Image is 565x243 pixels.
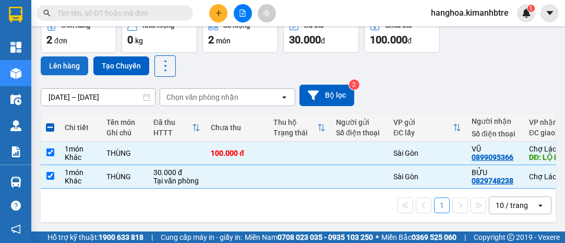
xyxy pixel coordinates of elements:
button: Khối lượng0kg [122,15,197,53]
div: Người nhận [472,117,519,125]
div: ĐC lấy [393,129,453,137]
span: 100.000 [370,33,407,46]
span: 0 [127,33,133,46]
button: file-add [234,4,252,22]
span: Miền Nam [245,232,373,243]
img: warehouse-icon [10,94,21,105]
div: Chi tiết [65,123,96,132]
div: Khác [65,177,96,185]
strong: 0708 023 035 - 0935 103 250 [278,233,373,241]
sup: 2 [349,79,359,90]
span: kg [135,37,143,45]
span: file-add [239,9,246,17]
th: Toggle SortBy [148,114,206,142]
div: Tên món [106,118,143,126]
img: solution-icon [10,146,21,157]
span: question-circle [11,201,21,211]
img: logo-vxr [9,7,22,22]
span: | [151,232,153,243]
img: warehouse-icon [10,177,21,188]
span: Miền Bắc [381,232,456,243]
span: 30.000 [289,33,321,46]
span: hanghoa.kimanhbtre [423,6,517,19]
img: warehouse-icon [10,68,21,79]
div: 30.000 đ [153,168,200,177]
div: THÙNG [106,149,143,157]
div: 0899095366 [472,153,513,161]
div: THÙNG [106,172,143,181]
img: warehouse-icon [10,120,21,131]
span: đ [321,37,325,45]
span: 2 [208,33,214,46]
div: Đã thu [153,118,192,126]
div: 0829748238 [472,177,513,185]
div: HTTT [153,129,192,137]
span: copyright [507,234,514,241]
span: đ [407,37,412,45]
div: 1 món [65,145,96,153]
div: Khác [65,153,96,161]
span: Hỗ trợ kỹ thuật: [47,232,143,243]
img: icon-new-feature [522,8,531,18]
div: Sài Gòn [393,149,461,157]
div: Chưa thu [211,123,263,132]
button: caret-down [540,4,559,22]
span: 2 [46,33,52,46]
svg: open [280,93,288,101]
div: VŨ [472,145,519,153]
button: Chưa thu100.000đ [364,15,440,53]
div: Số điện thoại [336,129,383,137]
span: aim [263,9,270,17]
button: plus [209,4,227,22]
img: dashboard-icon [10,42,21,53]
input: Tìm tên, số ĐT hoặc mã đơn [57,7,181,19]
button: Lên hàng [41,56,88,75]
span: Cung cấp máy in - giấy in: [161,232,242,243]
span: 1 [529,5,533,12]
span: caret-down [545,8,555,18]
th: Toggle SortBy [388,114,466,142]
div: Người gửi [336,118,383,126]
button: Tạo Chuyến [93,56,149,75]
div: 1 món [65,168,96,177]
div: Chọn văn phòng nhận [166,92,238,102]
button: Bộ lọc [299,85,354,106]
th: Toggle SortBy [268,114,331,142]
input: Select a date range. [41,89,155,106]
div: Thu hộ [273,118,317,126]
div: Tại văn phòng [153,177,200,185]
svg: open [536,201,545,210]
div: VP gửi [393,118,453,126]
div: 100.000 đ [211,149,263,157]
button: aim [258,4,276,22]
div: BỬU [472,168,519,177]
span: món [216,37,231,45]
button: Đơn hàng2đơn [41,15,116,53]
button: Số lượng2món [202,15,278,53]
div: 10 / trang [496,200,528,211]
span: plus [215,9,222,17]
div: Sài Gòn [393,172,461,181]
strong: 1900 633 818 [99,233,143,241]
span: notification [11,224,21,234]
button: Đã thu30.000đ [283,15,359,53]
button: 1 [434,198,450,213]
span: ⚪️ [376,235,379,239]
div: Trạng thái [273,129,317,137]
div: Ghi chú [106,129,143,137]
div: Số điện thoại [472,130,519,138]
span: | [464,232,466,243]
strong: 0369 525 060 [412,233,456,241]
span: search [43,9,51,17]
span: đơn [54,37,67,45]
sup: 1 [527,5,535,12]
